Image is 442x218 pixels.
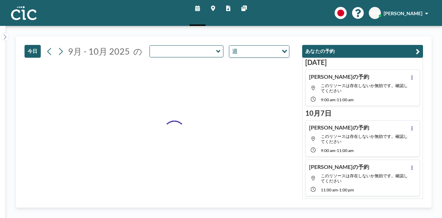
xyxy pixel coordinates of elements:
span: 11:00 AM [337,97,354,102]
h4: [PERSON_NAME]の予約 [309,124,369,131]
span: 9:00 AM [321,148,335,153]
img: organization-logo [11,6,37,20]
h3: [DATE] [305,58,420,67]
span: このリソースは存在しないか無効です。確認してください [321,173,408,183]
span: 11:00 AM [321,187,338,192]
span: AM [371,10,379,16]
span: 11:00 AM [337,148,354,153]
span: - [335,97,337,102]
button: あなたの予約 [302,45,423,58]
h4: [PERSON_NAME]の予約 [309,163,369,170]
div: Search for option [229,46,289,57]
span: - [335,148,337,153]
span: 9:00 AM [321,97,335,102]
span: 9月 - 10月 2025 [68,46,130,56]
span: の [133,46,142,57]
span: このリソースは存在しないか無効です。確認してください [321,134,408,144]
h3: 10月7日 [305,109,420,117]
input: Search for option [240,47,278,56]
span: [PERSON_NAME] [384,10,422,16]
span: - [338,187,339,192]
h4: [PERSON_NAME]の予約 [309,73,369,80]
span: 週 [231,47,239,56]
span: このリソースは存在しないか無効です。確認してください [321,83,408,93]
button: 今日 [25,45,41,58]
span: 1:00 PM [339,187,354,192]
